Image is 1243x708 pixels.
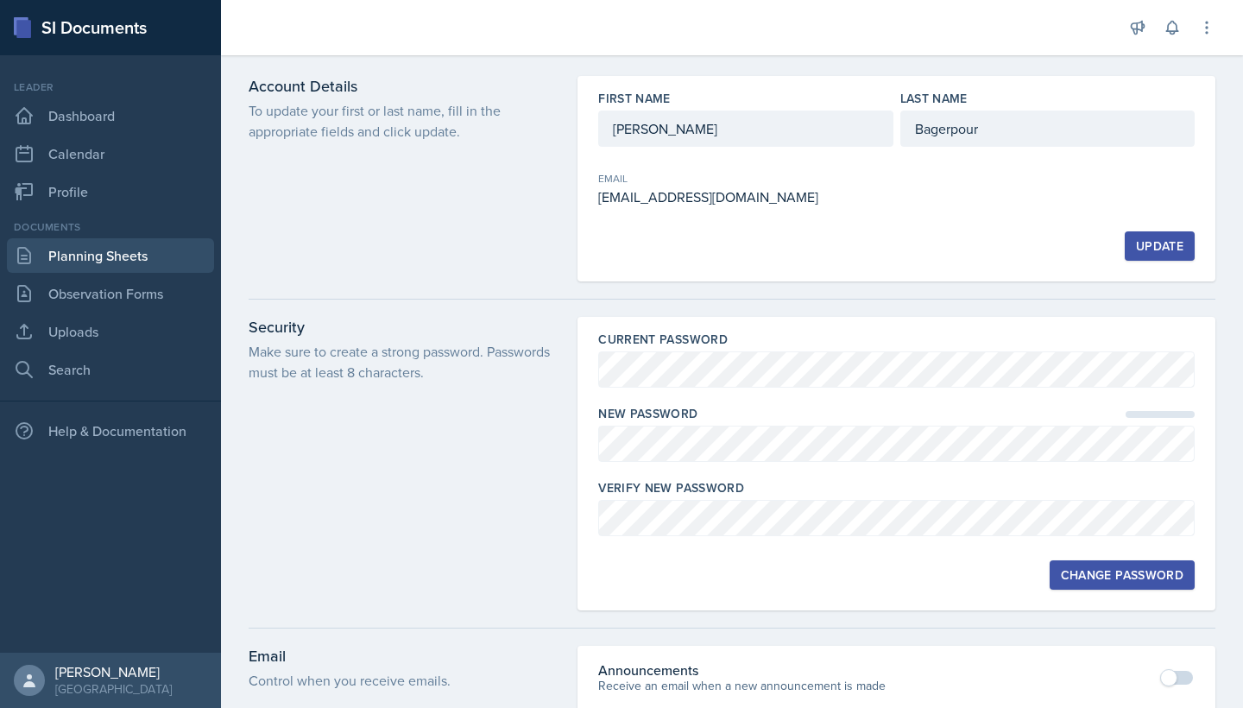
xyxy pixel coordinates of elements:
p: Receive an email when a new announcement is made [598,677,886,695]
div: Leader [7,79,214,95]
a: Planning Sheets [7,238,214,273]
div: Announcements [598,660,886,680]
div: Update [1136,239,1183,253]
input: Enter first name [598,111,893,147]
label: First Name [598,90,671,107]
p: To update your first or last name, fill in the appropriate fields and click update. [249,100,557,142]
a: Profile [7,174,214,209]
input: Enter last name [900,111,1195,147]
button: Change Password [1050,560,1195,590]
h3: Security [249,317,557,338]
h3: Account Details [249,76,557,97]
label: Current Password [598,331,728,348]
label: Last Name [900,90,968,107]
a: Observation Forms [7,276,214,311]
div: Documents [7,219,214,235]
button: Update [1125,231,1195,261]
div: [PERSON_NAME] [55,663,172,680]
a: Uploads [7,314,214,349]
h3: Email [249,646,557,667]
label: Verify New Password [598,479,744,496]
p: Make sure to create a strong password. Passwords must be at least 8 characters. [249,341,557,382]
a: Search [7,352,214,387]
div: Email [598,171,893,186]
a: Calendar [7,136,214,171]
a: Dashboard [7,98,214,133]
p: Control when you receive emails. [249,670,557,691]
div: Change Password [1061,568,1183,582]
div: [EMAIL_ADDRESS][DOMAIN_NAME] [598,186,893,207]
div: [GEOGRAPHIC_DATA] [55,680,172,698]
div: Help & Documentation [7,414,214,448]
label: New Password [598,405,697,422]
